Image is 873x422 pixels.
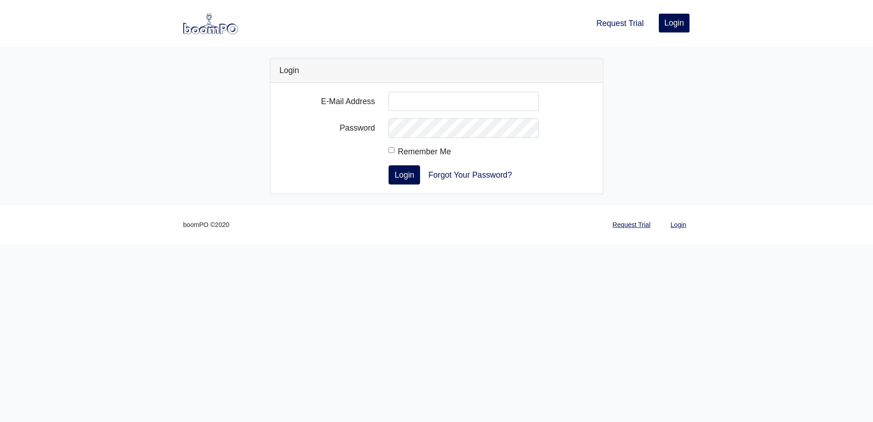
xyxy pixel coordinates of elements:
button: Login [389,165,420,185]
label: E-Mail Address [273,92,382,111]
small: boomPO ©2020 [183,220,229,230]
div: Login [270,58,603,83]
a: Login [667,216,690,234]
label: Password [273,118,382,137]
label: Remember Me [398,145,451,158]
a: Request Trial [609,216,654,234]
img: boomPO [183,13,238,34]
a: Request Trial [593,13,647,33]
a: Forgot Your Password? [422,165,518,185]
a: Login [658,13,690,32]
